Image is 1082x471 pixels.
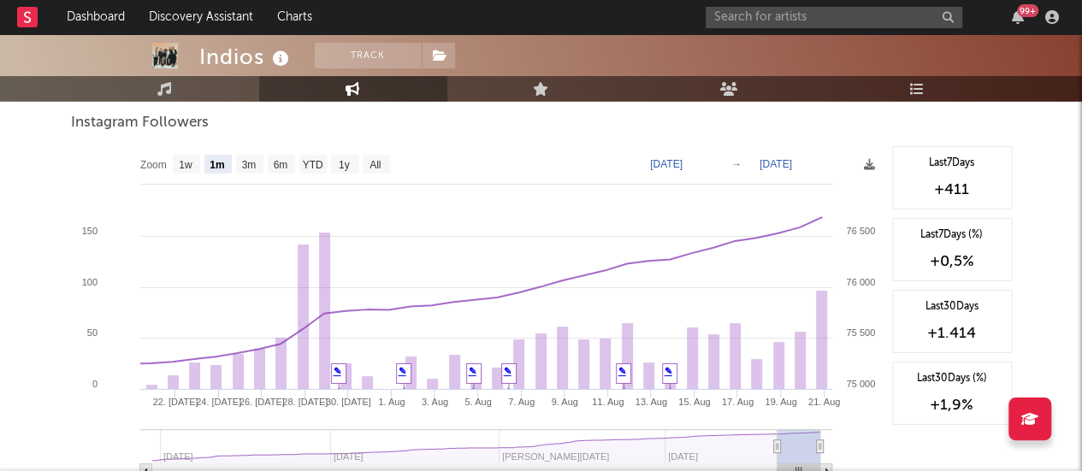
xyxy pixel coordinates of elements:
text: 1w [179,159,192,171]
text: 76 000 [846,277,875,287]
text: Zoom [140,159,167,171]
text: 75 000 [846,379,875,389]
text: 6m [273,159,287,171]
text: 76 500 [846,226,875,236]
a: ✎ [618,366,626,376]
text: 5. Aug [464,397,491,407]
text: 9. Aug [551,397,577,407]
div: Last 30 Days (%) [902,371,1002,386]
text: 1. Aug [378,397,405,407]
text: [DATE] [760,158,792,170]
text: 13. Aug [635,397,666,407]
div: Last 30 Days [902,299,1002,315]
div: 99 + [1017,4,1038,17]
text: 100 [81,277,97,287]
text: 3. Aug [421,397,447,407]
button: Track [315,43,422,68]
text: 17. Aug [721,397,753,407]
a: ✎ [334,366,341,376]
text: → [731,158,742,170]
text: 15. Aug [678,397,710,407]
div: +0,5 % [902,251,1002,272]
text: 30. [DATE] [325,397,370,407]
div: +1.414 [902,323,1002,344]
div: Indios [199,43,293,71]
a: ✎ [504,366,511,376]
text: YTD [302,159,322,171]
div: +1,9 % [902,395,1002,415]
text: 1y [338,159,349,171]
text: 28. [DATE] [282,397,328,407]
text: 21. Aug [807,397,839,407]
span: Instagram Followers [71,113,209,133]
text: 0 [92,379,97,389]
text: [DATE] [650,158,683,170]
button: 99+ [1012,10,1024,24]
a: ✎ [665,366,672,376]
text: 75 500 [846,327,875,338]
text: All [370,159,381,171]
input: Search for artists [706,7,962,28]
text: 22. [DATE] [152,397,198,407]
div: +411 [902,180,1002,200]
text: 24. [DATE] [196,397,241,407]
text: 19. Aug [765,397,796,407]
div: Last 7 Days [902,156,1002,171]
text: 26. [DATE] [239,397,284,407]
div: Last 7 Days (%) [902,227,1002,243]
a: ✎ [399,366,406,376]
text: 7. Aug [507,397,534,407]
text: 3m [241,159,256,171]
a: ✎ [469,366,476,376]
text: 1m [210,159,224,171]
text: 11. Aug [592,397,624,407]
text: 150 [81,226,97,236]
text: 50 [86,327,97,338]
